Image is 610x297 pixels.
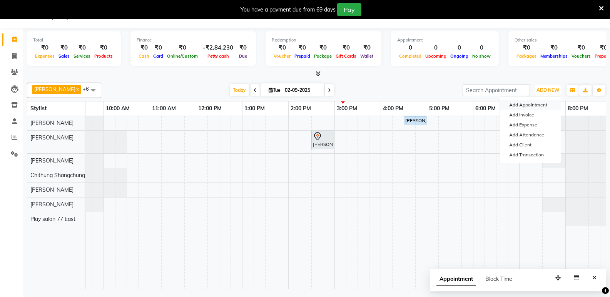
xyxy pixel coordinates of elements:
[272,43,292,52] div: ₹0
[104,103,132,114] a: 10:00 AM
[30,119,74,126] span: [PERSON_NAME]
[312,43,334,52] div: ₹0
[436,272,476,286] span: Appointment
[500,100,561,110] button: Add Appointment
[30,216,75,222] span: Play salon 77 East
[515,43,538,52] div: ₹0
[358,43,375,52] div: ₹0
[470,43,493,52] div: 0
[151,43,165,52] div: ₹0
[30,201,74,208] span: [PERSON_NAME]
[165,43,200,52] div: ₹0
[33,53,57,59] span: Expenses
[312,53,334,59] span: Package
[165,53,200,59] span: Online/Custom
[404,117,426,124] div: [PERSON_NAME] ., TK01, 04:30 PM-05:00 PM, Hair Styling - Blowdry + Shampoo + Conditioner[L'OREAL]...
[566,103,590,114] a: 8:00 PM
[500,110,561,120] a: Add Invoice
[448,43,470,52] div: 0
[151,53,165,59] span: Card
[500,150,561,160] a: Add Transaction
[397,43,423,52] div: 0
[137,37,250,43] div: Finance
[150,103,178,114] a: 11:00 AM
[289,103,313,114] a: 2:00 PM
[83,86,95,92] span: +6
[427,103,451,114] a: 5:00 PM
[267,87,282,93] span: Tue
[206,53,231,59] span: Petty cash
[423,53,448,59] span: Upcoming
[536,87,559,93] span: ADD NEW
[92,53,115,59] span: Products
[30,157,74,164] span: [PERSON_NAME]
[538,43,570,52] div: ₹0
[535,85,561,96] button: ADD NEW
[423,43,448,52] div: 0
[137,43,151,52] div: ₹0
[75,86,79,92] a: x
[358,53,375,59] span: Wallet
[485,275,512,282] span: Block Time
[92,43,115,52] div: ₹0
[72,53,92,59] span: Services
[57,43,72,52] div: ₹0
[515,53,538,59] span: Packages
[34,86,75,92] span: [PERSON_NAME]
[337,3,361,16] button: Pay
[236,43,250,52] div: ₹0
[282,85,321,96] input: 2025-09-02
[463,84,530,96] input: Search Appointment
[473,103,498,114] a: 6:00 PM
[57,53,72,59] span: Sales
[381,103,405,114] a: 4:00 PM
[200,43,236,52] div: -₹2,84,230
[272,53,292,59] span: Voucher
[196,103,224,114] a: 12:00 PM
[272,37,375,43] div: Redemption
[30,186,74,193] span: [PERSON_NAME]
[589,272,600,284] button: Close
[500,130,561,140] a: Add Attendance
[335,103,359,114] a: 3:00 PM
[312,132,333,148] div: [PERSON_NAME], TK02, 02:30 PM-03:00 PM, Hair Styling - Blowdry + Shampoo + Conditioner[L'OREAL] M...
[292,53,312,59] span: Prepaid
[448,53,470,59] span: Ongoing
[241,6,336,14] div: You have a payment due from 69 days
[242,103,267,114] a: 1:00 PM
[470,53,493,59] span: No show
[570,43,593,52] div: ₹0
[30,172,89,179] span: Chithung Shangchungla
[30,134,74,141] span: [PERSON_NAME]
[500,120,561,130] a: Add Expense
[397,37,493,43] div: Appointment
[72,43,92,52] div: ₹0
[334,53,358,59] span: Gift Cards
[570,53,593,59] span: Vouchers
[500,140,561,150] a: Add Client
[33,37,115,43] div: Total
[30,105,47,112] span: Stylist
[538,53,570,59] span: Memberships
[292,43,312,52] div: ₹0
[397,53,423,59] span: Completed
[334,43,358,52] div: ₹0
[33,43,57,52] div: ₹0
[237,53,249,59] span: Due
[230,84,249,96] span: Today
[137,53,151,59] span: Cash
